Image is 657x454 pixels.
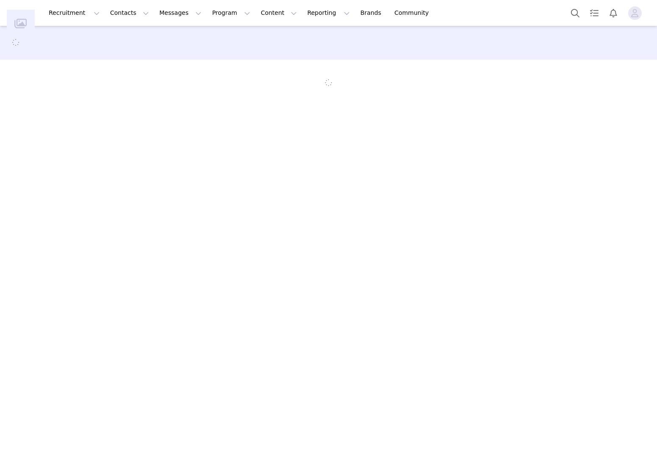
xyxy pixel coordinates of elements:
button: Notifications [604,3,623,22]
button: Profile [623,6,650,20]
button: Messages [154,3,206,22]
div: avatar [631,6,639,20]
button: Recruitment [44,3,105,22]
button: Content [256,3,302,22]
button: Reporting [302,3,355,22]
button: Contacts [105,3,154,22]
a: Tasks [585,3,604,22]
a: Community [390,3,438,22]
button: Search [566,3,585,22]
button: Program [207,3,255,22]
a: Brands [355,3,389,22]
